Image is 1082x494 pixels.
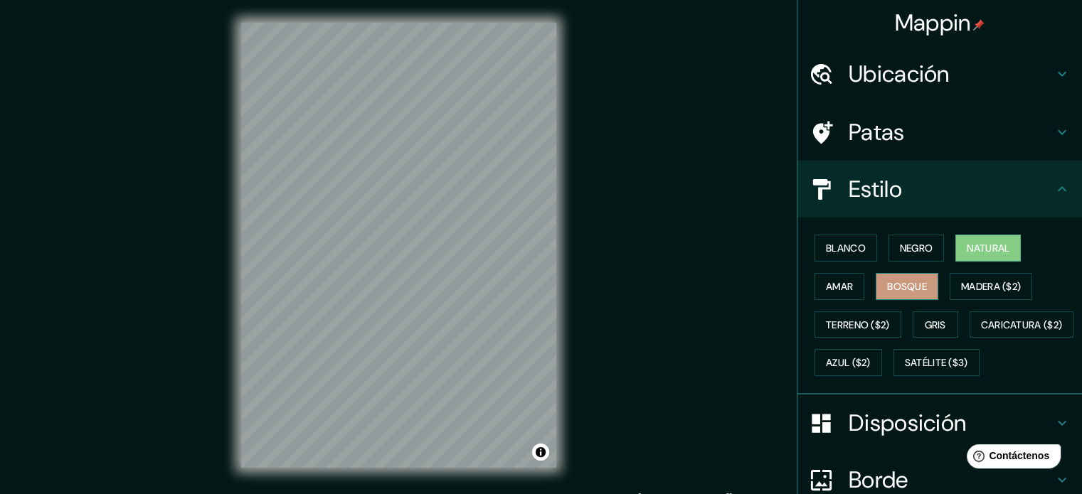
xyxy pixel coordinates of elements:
font: Disposición [849,408,966,438]
div: Estilo [797,161,1082,218]
button: Gris [913,311,958,338]
canvas: Mapa [241,23,556,468]
div: Patas [797,104,1082,161]
font: Madera ($2) [961,280,1021,293]
font: Azul ($2) [826,357,871,370]
font: Amar [826,280,853,293]
font: Caricatura ($2) [981,318,1063,331]
img: pin-icon.png [973,19,985,31]
button: Natural [955,235,1021,262]
button: Satélite ($3) [893,349,980,376]
font: Blanco [826,242,866,254]
font: Estilo [849,174,902,204]
button: Blanco [815,235,877,262]
font: Bosque [887,280,927,293]
div: Ubicación [797,45,1082,102]
button: Activar o desactivar atribución [532,444,549,461]
font: Satélite ($3) [905,357,968,370]
button: Bosque [876,273,938,300]
button: Negro [889,235,945,262]
iframe: Lanzador de widgets de ayuda [955,439,1066,478]
button: Azul ($2) [815,349,882,376]
font: Negro [900,242,933,254]
button: Terreno ($2) [815,311,901,338]
button: Madera ($2) [950,273,1032,300]
font: Natural [967,242,1009,254]
div: Disposición [797,394,1082,451]
font: Gris [925,318,946,331]
button: Caricatura ($2) [970,311,1074,338]
font: Ubicación [849,59,950,89]
button: Amar [815,273,864,300]
font: Terreno ($2) [826,318,890,331]
font: Mappin [895,8,971,38]
font: Patas [849,117,905,147]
